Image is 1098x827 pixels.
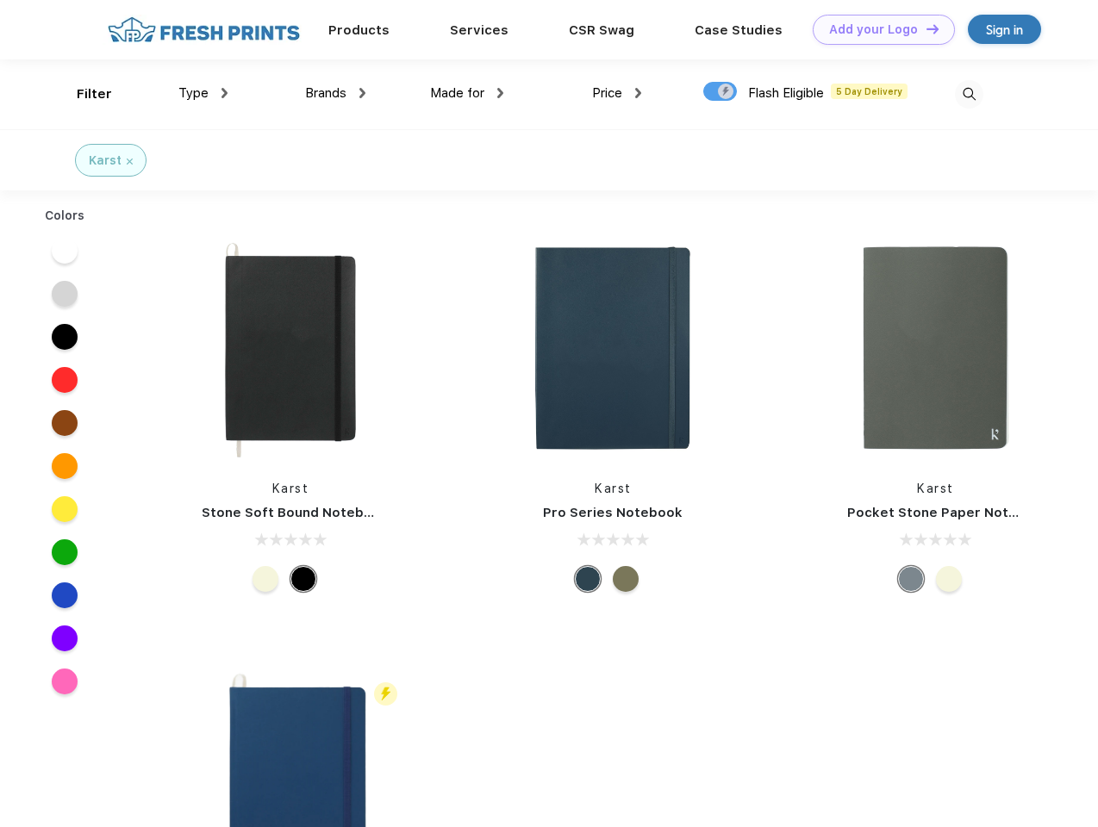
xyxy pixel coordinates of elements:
div: Add your Logo [829,22,918,37]
div: Karst [89,152,122,170]
div: Sign in [986,20,1023,40]
img: DT [926,24,939,34]
img: func=resize&h=266 [498,233,727,463]
img: func=resize&h=266 [821,233,1051,463]
a: CSR Swag [569,22,634,38]
div: Filter [77,84,112,104]
a: Pro Series Notebook [543,505,683,520]
div: Beige [936,566,962,592]
a: Karst [272,482,309,495]
span: Made for [430,85,484,101]
img: flash_active_toggle.svg [374,682,397,706]
a: Services [450,22,508,38]
a: Sign in [968,15,1041,44]
a: Pocket Stone Paper Notebook [847,505,1051,520]
img: dropdown.png [221,88,228,98]
div: Beige [253,566,278,592]
a: Products [328,22,390,38]
img: fo%20logo%202.webp [103,15,305,45]
span: Flash Eligible [748,85,824,101]
a: Karst [595,482,632,495]
img: dropdown.png [359,88,365,98]
span: Type [178,85,209,101]
div: Navy [575,566,601,592]
img: filter_cancel.svg [127,159,133,165]
img: dropdown.png [497,88,503,98]
div: Colors [32,207,98,225]
img: func=resize&h=266 [176,233,405,463]
img: dropdown.png [635,88,641,98]
a: Stone Soft Bound Notebook [202,505,389,520]
img: desktop_search.svg [955,80,983,109]
span: 5 Day Delivery [831,84,908,99]
span: Brands [305,85,346,101]
div: Olive [613,566,639,592]
div: Black [290,566,316,592]
span: Price [592,85,622,101]
a: Karst [917,482,954,495]
div: Gray [898,566,924,592]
